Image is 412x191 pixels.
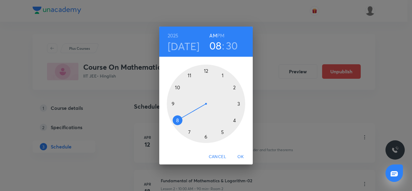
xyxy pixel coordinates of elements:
[222,39,224,52] h3: :
[231,151,250,162] button: OK
[233,153,248,161] span: OK
[209,153,226,161] span: Cancel
[168,40,200,53] button: [DATE]
[206,151,229,162] button: Cancel
[217,31,224,40] button: PM
[209,31,217,40] button: AM
[209,39,222,52] button: 08
[168,31,179,40] button: 2025
[226,39,238,52] button: 30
